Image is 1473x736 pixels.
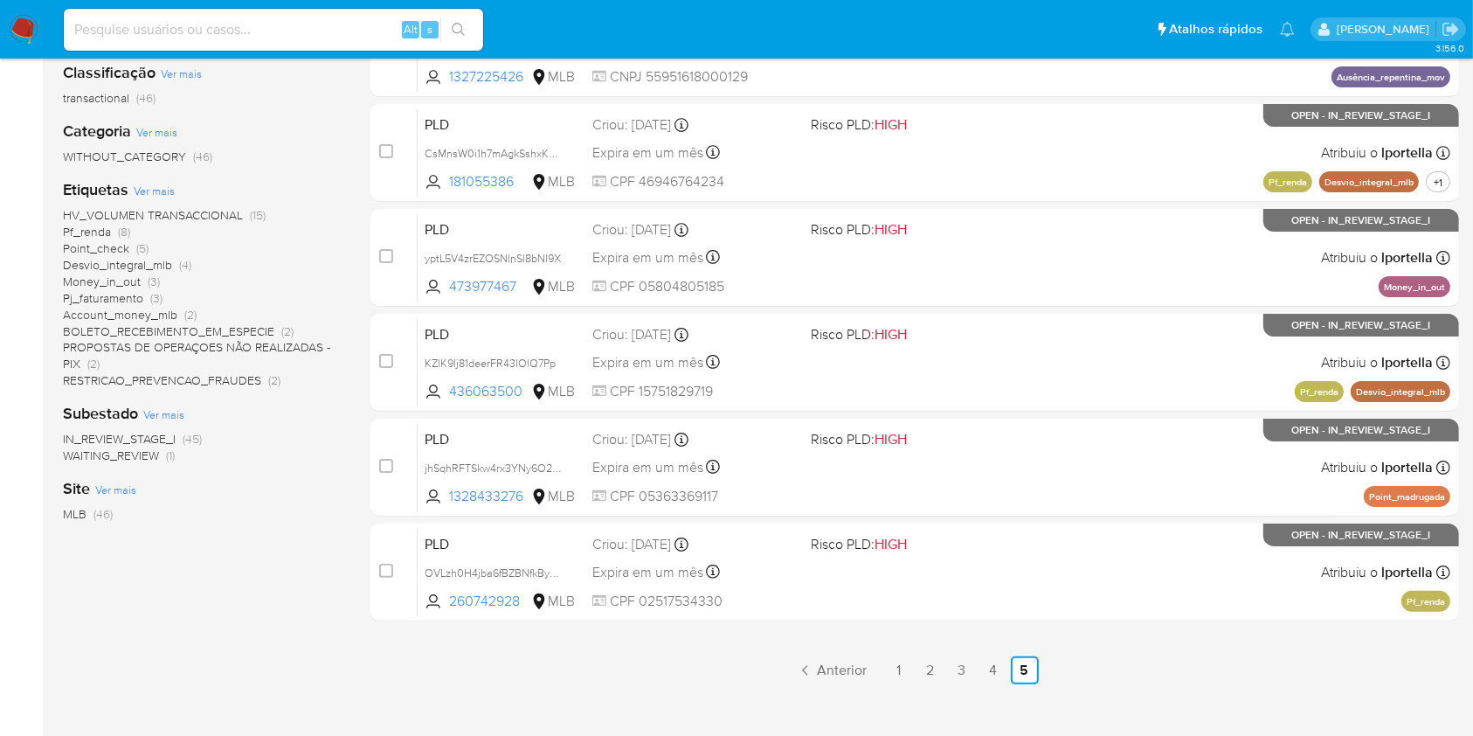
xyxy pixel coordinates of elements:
[1435,41,1464,55] span: 3.156.0
[427,21,432,38] span: s
[404,21,418,38] span: Alt
[1337,21,1435,38] p: carla.siqueira@mercadolivre.com
[440,17,476,42] button: search-icon
[1169,20,1262,38] span: Atalhos rápidos
[1442,20,1460,38] a: Sair
[64,18,483,41] input: Pesquise usuários ou casos...
[1280,22,1295,37] a: Notificações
